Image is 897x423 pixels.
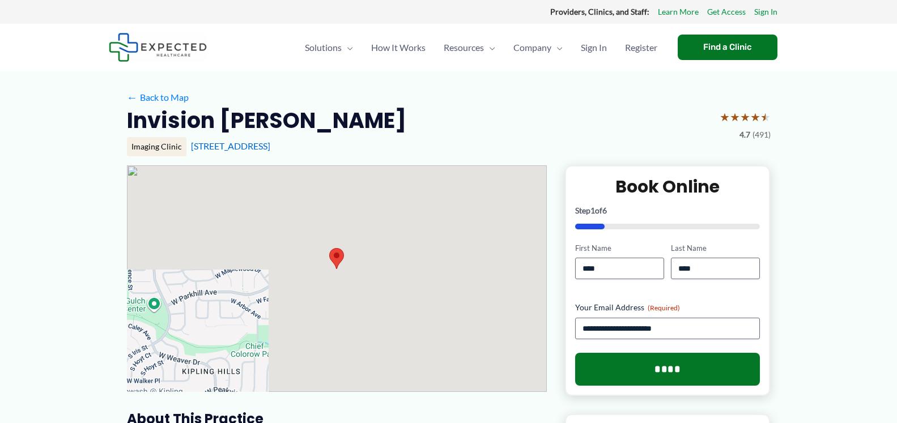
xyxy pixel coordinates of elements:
[575,176,760,198] h2: Book Online
[551,28,563,67] span: Menu Toggle
[444,28,484,67] span: Resources
[648,304,680,312] span: (Required)
[362,28,435,67] a: How It Works
[191,140,270,151] a: [STREET_ADDRESS]
[590,206,595,215] span: 1
[750,106,760,127] span: ★
[127,137,186,156] div: Imaging Clinic
[658,5,699,19] a: Learn More
[760,106,771,127] span: ★
[625,28,657,67] span: Register
[572,28,616,67] a: Sign In
[575,207,760,215] p: Step of
[109,33,207,62] img: Expected Healthcare Logo - side, dark font, small
[127,106,406,134] h2: Invision [PERSON_NAME]
[575,302,760,313] label: Your Email Address
[678,35,777,60] a: Find a Clinic
[740,106,750,127] span: ★
[342,28,353,67] span: Menu Toggle
[581,28,607,67] span: Sign In
[127,92,138,102] span: ←
[730,106,740,127] span: ★
[484,28,495,67] span: Menu Toggle
[602,206,607,215] span: 6
[296,28,362,67] a: SolutionsMenu Toggle
[127,89,189,106] a: ←Back to Map
[371,28,426,67] span: How It Works
[575,243,664,254] label: First Name
[435,28,504,67] a: ResourcesMenu Toggle
[754,5,777,19] a: Sign In
[720,106,730,127] span: ★
[305,28,342,67] span: Solutions
[616,28,666,67] a: Register
[296,28,666,67] nav: Primary Site Navigation
[671,243,760,254] label: Last Name
[707,5,746,19] a: Get Access
[504,28,572,67] a: CompanyMenu Toggle
[513,28,551,67] span: Company
[739,127,750,142] span: 4.7
[550,7,649,16] strong: Providers, Clinics, and Staff:
[753,127,771,142] span: (491)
